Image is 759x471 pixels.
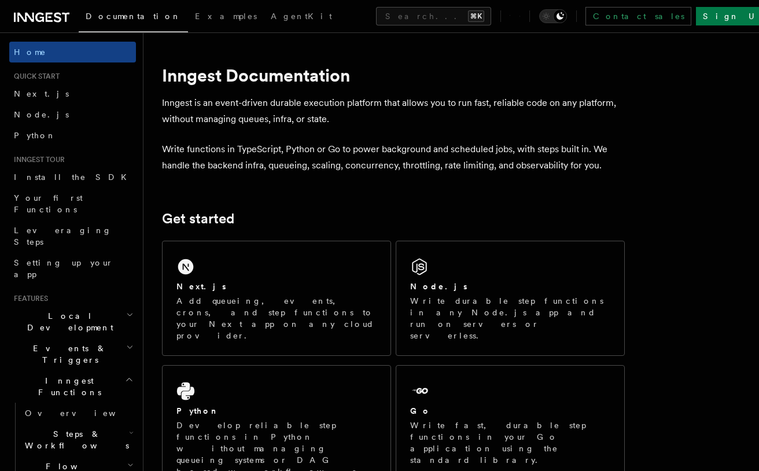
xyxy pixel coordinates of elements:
button: Inngest Functions [9,370,136,403]
span: Documentation [86,12,181,21]
span: Next.js [14,89,69,98]
button: Search...⌘K [376,7,491,25]
h2: Next.js [176,281,226,292]
button: Steps & Workflows [20,424,136,456]
h2: Python [176,405,219,417]
span: Your first Functions [14,193,83,214]
p: Add queueing, events, crons, and step functions to your Next app on any cloud provider. [176,295,377,341]
a: Setting up your app [9,252,136,285]
p: Write durable step functions in any Node.js app and run on servers or serverless. [410,295,610,341]
a: Examples [188,3,264,31]
button: Toggle dark mode [539,9,567,23]
a: Overview [20,403,136,424]
span: Leveraging Steps [14,226,112,246]
a: Python [9,125,136,146]
span: Inngest tour [9,155,65,164]
span: Inngest Functions [9,375,125,398]
span: Steps & Workflows [20,428,129,451]
a: AgentKit [264,3,339,31]
a: Next.js [9,83,136,104]
a: Node.js [9,104,136,125]
p: Write fast, durable step functions in your Go application using the standard library. [410,420,610,466]
span: AgentKit [271,12,332,21]
span: Setting up your app [14,258,113,279]
kbd: ⌘K [468,10,484,22]
a: Node.jsWrite durable step functions in any Node.js app and run on servers or serverless. [396,241,625,356]
a: Install the SDK [9,167,136,187]
h1: Inngest Documentation [162,65,625,86]
p: Inngest is an event-driven durable execution platform that allows you to run fast, reliable code ... [162,95,625,127]
a: Contact sales [585,7,691,25]
button: Local Development [9,306,136,338]
span: Home [14,46,46,58]
span: Install the SDK [14,172,134,182]
h2: Go [410,405,431,417]
span: Examples [195,12,257,21]
span: Python [14,131,56,140]
a: Your first Functions [9,187,136,220]
span: Events & Triggers [9,343,126,366]
span: Overview [25,409,144,418]
span: Node.js [14,110,69,119]
span: Local Development [9,310,126,333]
a: Home [9,42,136,62]
button: Events & Triggers [9,338,136,370]
p: Write functions in TypeScript, Python or Go to power background and scheduled jobs, with steps bu... [162,141,625,174]
span: Quick start [9,72,60,81]
a: Documentation [79,3,188,32]
a: Leveraging Steps [9,220,136,252]
a: Next.jsAdd queueing, events, crons, and step functions to your Next app on any cloud provider. [162,241,391,356]
h2: Node.js [410,281,467,292]
a: Get started [162,211,234,227]
span: Features [9,294,48,303]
